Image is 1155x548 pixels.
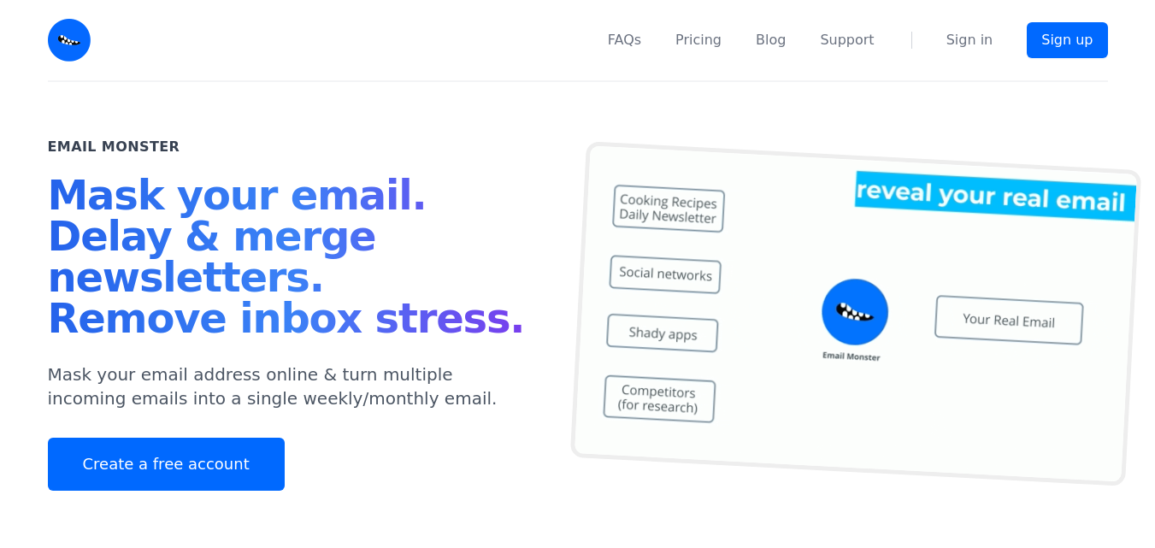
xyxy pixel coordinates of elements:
a: Sign up [1027,22,1107,58]
a: Support [820,30,874,50]
a: Blog [756,30,786,50]
h2: Email Monster [48,137,180,157]
a: FAQs [608,30,641,50]
img: Email Monster [48,19,91,62]
a: Create a free account [48,438,285,491]
a: Pricing [675,30,722,50]
p: Mask your email address online & turn multiple incoming emails into a single weekly/monthly email. [48,362,537,410]
h1: Mask your email. Delay & merge newsletters. Remove inbox stress. [48,174,537,345]
img: temp mail, free temporary mail, Temporary Email [569,141,1140,486]
a: Sign in [946,30,993,50]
